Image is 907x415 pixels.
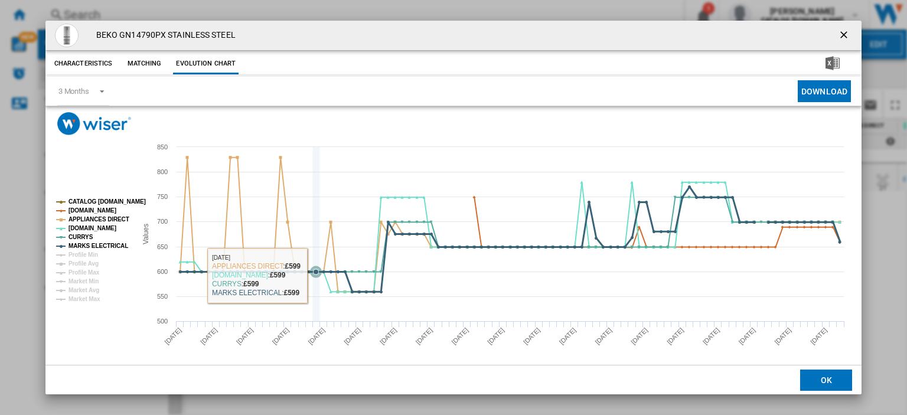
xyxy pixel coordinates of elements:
[57,112,131,135] img: logo_wiser_300x94.png
[163,326,182,346] tspan: [DATE]
[68,278,99,285] tspan: Market Min
[800,369,852,390] button: OK
[306,326,326,346] tspan: [DATE]
[450,326,469,346] tspan: [DATE]
[68,243,128,249] tspan: MARKS ELECTRICAL
[157,218,168,225] tspan: 700
[798,80,851,102] button: Download
[141,224,149,244] tspan: Values
[593,326,613,346] tspan: [DATE]
[833,24,857,47] button: getI18NText('BUTTONS.CLOSE_DIALOG')
[68,234,93,240] tspan: CURRYS
[271,326,291,346] tspan: [DATE]
[51,53,116,74] button: Characteristics
[68,260,99,267] tspan: Profile Avg
[173,53,239,74] button: Evolution chart
[157,243,168,250] tspan: 650
[68,296,100,302] tspan: Market Max
[235,326,255,346] tspan: [DATE]
[157,143,168,151] tspan: 850
[342,326,362,346] tspan: [DATE]
[68,216,129,223] tspan: APPLIANCES DIRECT
[199,326,218,346] tspan: [DATE]
[826,56,840,70] img: excel-24x24.png
[558,326,578,346] tspan: [DATE]
[90,30,236,41] h4: BEKO GN14790PX STAINLESS STEEL
[68,198,146,205] tspan: CATALOG [DOMAIN_NAME]
[809,326,828,346] tspan: [DATE]
[118,53,170,74] button: Matching
[629,326,649,346] tspan: [DATE]
[68,251,98,258] tspan: Profile Min
[157,193,168,200] tspan: 750
[68,287,99,293] tspan: Market Avg
[737,326,756,346] tspan: [DATE]
[522,326,541,346] tspan: [DATE]
[379,326,398,346] tspan: [DATE]
[68,269,100,276] tspan: Profile Max
[157,268,168,275] tspan: 600
[773,326,792,346] tspan: [DATE]
[68,225,116,231] tspan: [DOMAIN_NAME]
[807,53,859,74] button: Download in Excel
[157,168,168,175] tspan: 800
[45,21,862,394] md-dialog: Product popup
[58,87,89,96] div: 3 Months
[838,29,852,43] ng-md-icon: getI18NText('BUTTONS.CLOSE_DIALOG')
[702,326,721,346] tspan: [DATE]
[157,293,168,300] tspan: 550
[55,24,79,47] img: 788386651GN14790PX_1_Supersize.jpg
[665,326,685,346] tspan: [DATE]
[415,326,434,346] tspan: [DATE]
[68,207,116,214] tspan: [DOMAIN_NAME]
[157,318,168,325] tspan: 500
[486,326,505,346] tspan: [DATE]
